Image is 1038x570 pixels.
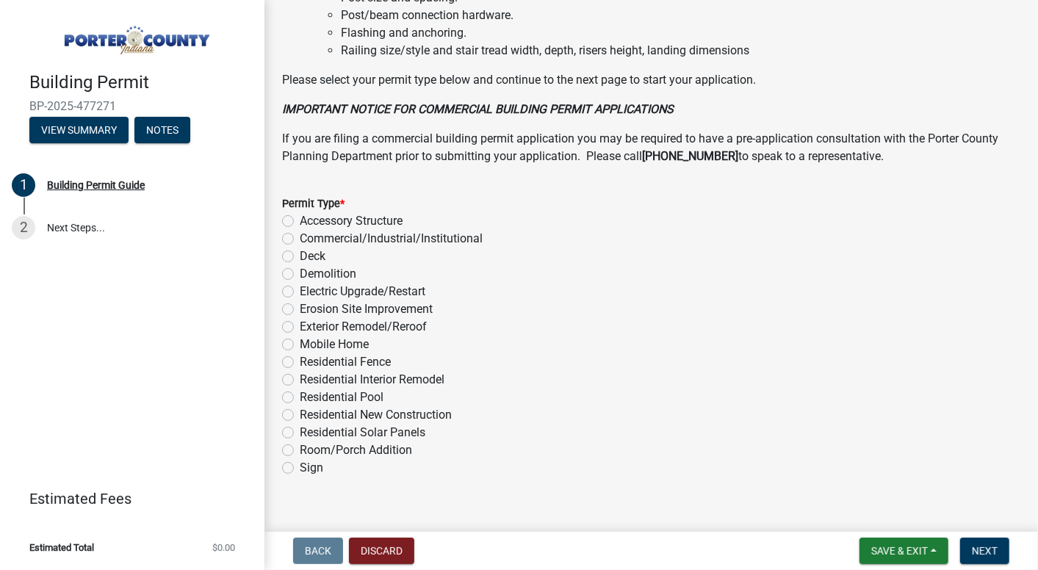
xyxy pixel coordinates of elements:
[29,72,253,93] h4: Building Permit
[29,15,241,57] img: Porter County, Indiana
[300,212,403,230] label: Accessory Structure
[134,117,190,143] button: Notes
[341,7,1020,24] li: Post/beam connection hardware.
[300,336,369,353] label: Mobile Home
[29,125,129,137] wm-modal-confirm: Summary
[300,371,444,389] label: Residential Interior Remodel
[300,283,425,300] label: Electric Upgrade/Restart
[282,130,1020,165] p: If you are filing a commercial building permit application you may be required to have a pre-appl...
[305,545,331,557] span: Back
[300,424,425,441] label: Residential Solar Panels
[300,406,452,424] label: Residential New Construction
[300,353,391,371] label: Residential Fence
[300,248,325,265] label: Deck
[960,538,1009,564] button: Next
[642,149,738,163] strong: [PHONE_NUMBER]
[29,543,94,552] span: Estimated Total
[29,99,235,113] span: BP-2025-477271
[282,71,1020,89] p: Please select your permit type below and continue to the next page to start your application.
[300,230,483,248] label: Commercial/Industrial/Institutional
[12,484,241,513] a: Estimated Fees
[871,545,928,557] span: Save & Exit
[972,545,998,557] span: Next
[293,538,343,564] button: Back
[212,543,235,552] span: $0.00
[134,125,190,137] wm-modal-confirm: Notes
[300,441,412,459] label: Room/Porch Addition
[341,42,1020,59] li: Railing size/style and stair tread width, depth, risers height, landing dimensions
[282,102,674,116] strong: IMPORTANT NOTICE FOR COMMERCIAL BUILDING PERMIT APPLICATIONS
[341,24,1020,42] li: Flashing and anchoring.
[859,538,948,564] button: Save & Exit
[47,180,145,190] div: Building Permit Guide
[300,459,323,477] label: Sign
[300,318,427,336] label: Exterior Remodel/Reroof
[12,216,35,239] div: 2
[282,199,345,209] label: Permit Type
[300,389,383,406] label: Residential Pool
[12,173,35,197] div: 1
[300,300,433,318] label: Erosion Site Improvement
[349,538,414,564] button: Discard
[29,117,129,143] button: View Summary
[300,265,356,283] label: Demolition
